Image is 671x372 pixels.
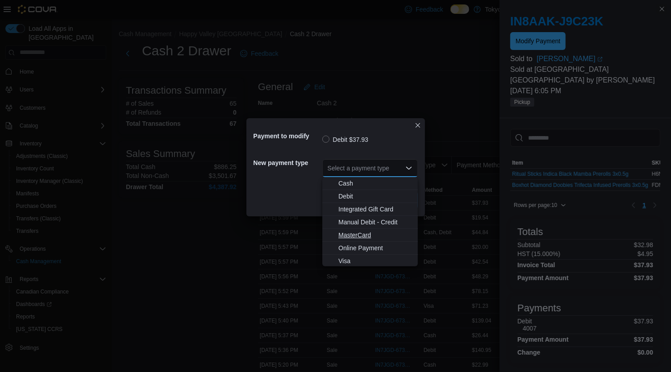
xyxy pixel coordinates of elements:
button: MasterCard [322,229,418,242]
button: Visa [322,255,418,268]
span: Manual Debit - Credit [338,218,413,227]
label: Debit $37.93 [322,134,368,145]
button: Debit [322,190,418,203]
button: Closes this modal window [413,120,423,131]
span: Online Payment [338,244,413,252]
span: Integrated Gift Card [338,205,413,214]
div: Choose from the following options [322,177,418,268]
h5: New payment type [254,154,321,172]
button: Close list of options [405,165,413,172]
h5: Payment to modify [254,127,321,145]
span: Debit [338,192,413,201]
span: MasterCard [338,231,413,240]
button: Integrated Gift Card [322,203,418,216]
input: Accessible screen reader label [328,163,329,174]
button: Online Payment [322,242,418,255]
span: Cash [338,179,413,188]
button: Manual Debit - Credit [322,216,418,229]
button: Cash [322,177,418,190]
span: Visa [338,256,413,265]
